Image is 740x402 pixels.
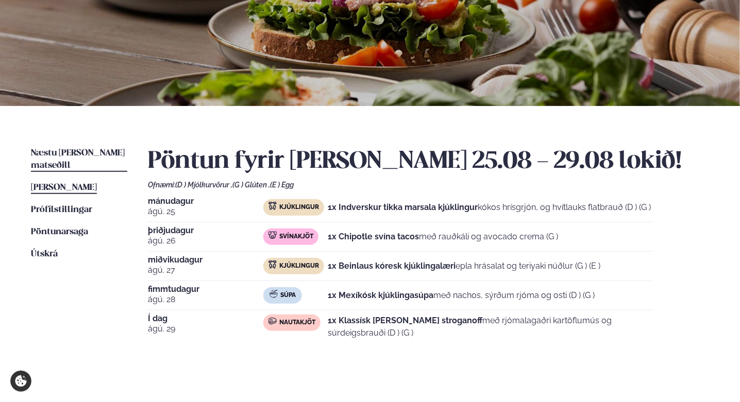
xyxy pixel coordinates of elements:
span: ágú. 29 [148,323,263,335]
span: Súpa [280,291,296,300]
p: með rauðkáli og avocado crema (G ) [328,231,558,243]
img: chicken.svg [268,202,277,210]
a: Pöntunarsaga [31,226,88,238]
span: Pöntunarsaga [31,228,88,236]
img: chicken.svg [268,260,277,269]
span: (E ) Egg [270,181,294,189]
span: [PERSON_NAME] [31,183,97,192]
strong: 1x Chipotle svína tacos [328,232,419,241]
a: Prófílstillingar [31,204,92,216]
a: Næstu [PERSON_NAME] matseðill [31,147,127,172]
span: (G ) Glúten , [232,181,270,189]
strong: 1x Klassísk [PERSON_NAME] stroganoff [328,316,482,325]
img: beef.svg [268,317,277,325]
p: með rjómalagaðri kartöflumús og súrdeigsbrauði (D ) (G ) [328,314,653,339]
span: fimmtudagur [148,285,263,293]
p: kókos hrísgrjón, og hvítlauks flatbrauð (D ) (G ) [328,201,651,214]
a: Cookie settings [10,371,31,392]
span: mánudagur [148,197,263,205]
span: Svínakjöt [279,233,313,241]
strong: 1x Indverskur tikka marsala kjúklingur [328,202,478,212]
span: ágú. 28 [148,293,263,306]
p: epla hrásalat og teriyaki núðlur (G ) (E ) [328,260,600,272]
span: ágú. 25 [148,205,263,218]
span: þriðjudagur [148,226,263,235]
span: ágú. 27 [148,264,263,276]
span: Kjúklingur [279,262,319,270]
span: Nautakjöt [279,319,315,327]
span: (D ) Mjólkurvörur , [175,181,232,189]
span: miðvikudagur [148,256,263,264]
a: [PERSON_NAME] [31,182,97,194]
span: Í dag [148,314,263,323]
p: með nachos, sýrðum rjóma og osti (D ) (G ) [328,289,595,302]
a: Útskrá [31,248,58,260]
div: Ofnæmi: [148,181,710,189]
strong: 1x Mexíkósk kjúklingasúpa [328,290,433,300]
span: Næstu [PERSON_NAME] matseðill [31,149,125,170]
span: Kjúklingur [279,203,319,212]
img: soup.svg [270,290,278,298]
span: Prófílstillingar [31,205,92,214]
span: Útskrá [31,250,58,258]
h2: Pöntun fyrir [PERSON_NAME] 25.08 - 29.08 lokið! [148,147,710,176]
img: pork.svg [268,231,277,239]
span: ágú. 26 [148,235,263,247]
strong: 1x Beinlaus kóresk kjúklingalæri [328,261,456,271]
